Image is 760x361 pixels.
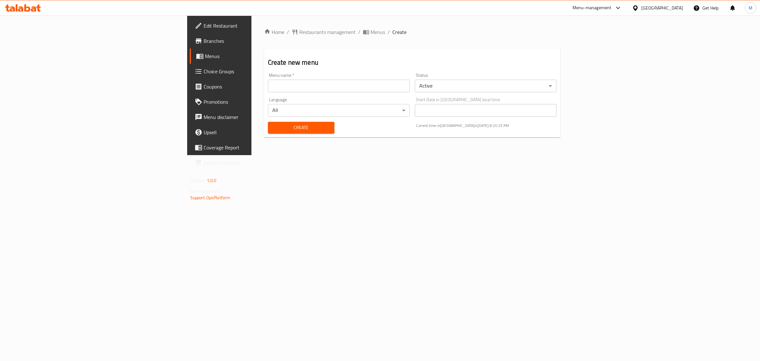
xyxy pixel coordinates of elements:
[204,37,309,45] span: Branches
[204,68,309,75] span: Choice Groups
[641,4,683,11] div: [GEOGRAPHIC_DATA]
[190,194,231,202] a: Support.OpsPlatform
[204,98,309,106] span: Promotions
[268,80,410,92] input: Please enter Menu name
[416,123,557,128] p: Current time in [GEOGRAPHIC_DATA] is [DATE] 8:20:25 PM
[299,28,356,36] span: Restaurants management
[292,28,356,36] a: Restaurants management
[268,58,557,67] h2: Create new menu
[190,109,314,125] a: Menu disclaimer
[190,140,314,155] a: Coverage Report
[190,94,314,109] a: Promotions
[268,104,410,117] div: All
[388,28,390,36] li: /
[573,4,611,12] div: Menu-management
[204,113,309,121] span: Menu disclaimer
[204,22,309,30] span: Edit Restaurant
[190,18,314,33] a: Edit Restaurant
[190,155,314,170] a: Grocery Checklist
[204,144,309,151] span: Coverage Report
[204,83,309,90] span: Coupons
[358,28,360,36] li: /
[363,28,385,36] a: Menus
[392,28,407,36] span: Create
[207,176,217,185] span: 1.0.0
[370,28,385,36] span: Menus
[268,122,334,134] button: Create
[190,187,219,195] span: Get support on:
[190,49,314,64] a: Menus
[273,124,329,132] span: Create
[190,33,314,49] a: Branches
[204,159,309,167] span: Grocery Checklist
[204,128,309,136] span: Upsell
[190,64,314,79] a: Choice Groups
[749,4,752,11] span: M
[190,176,206,185] span: Version:
[415,80,557,92] div: Active
[190,79,314,94] a: Coupons
[205,52,309,60] span: Menus
[264,28,560,36] nav: breadcrumb
[190,125,314,140] a: Upsell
